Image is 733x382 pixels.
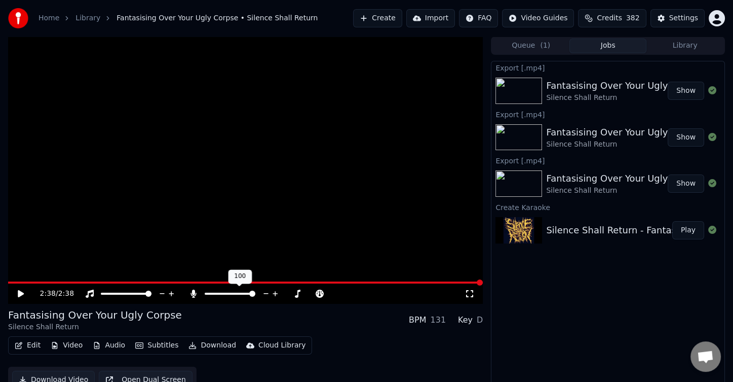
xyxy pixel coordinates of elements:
span: 2:38 [40,289,56,299]
div: Create Karaoke [491,201,724,213]
div: BPM [409,314,426,326]
span: Credits [597,13,622,23]
div: Silence Shall Return [546,93,703,103]
span: 2:38 [58,289,74,299]
button: Subtitles [131,338,182,353]
a: Open chat [690,341,721,372]
div: Export [.mp4] [491,61,724,74]
button: Jobs [569,39,646,53]
button: Settings [650,9,705,27]
button: Queue [492,39,569,53]
span: 382 [626,13,640,23]
button: Video [47,338,87,353]
div: D [477,314,483,326]
div: 100 [228,269,252,284]
div: Silence Shall Return [546,186,703,196]
div: Key [458,314,473,326]
button: Edit [11,338,45,353]
div: / [40,289,64,299]
button: FAQ [459,9,498,27]
div: 131 [430,314,446,326]
div: Settings [669,13,698,23]
div: Fantasising Over Your Ugly Corpse [8,308,182,322]
button: Video Guides [502,9,574,27]
div: Cloud Library [258,340,305,351]
div: Silence Shall Return [8,322,182,332]
button: Audio [89,338,129,353]
button: Show [668,82,704,100]
div: Fantasising Over Your Ugly Corpse [546,171,703,186]
div: Export [.mp4] [491,108,724,120]
div: Fantasising Over Your Ugly Corpse [546,125,703,140]
button: Import [406,9,455,27]
a: Home [38,13,59,23]
button: Show [668,128,704,147]
div: Fantasising Over Your Ugly Corpse [546,79,703,93]
button: Show [668,175,704,193]
a: Library [75,13,100,23]
button: Library [646,39,723,53]
button: Download [184,338,240,353]
button: Credits382 [578,9,646,27]
button: Play [672,221,704,239]
button: Create [353,9,402,27]
span: ( 1 ) [540,41,550,51]
div: Export [.mp4] [491,154,724,166]
span: Fantasising Over Your Ugly Corpse • Silence Shall Return [117,13,318,23]
nav: breadcrumb [38,13,318,23]
img: youka [8,8,28,28]
div: Silence Shall Return [546,140,703,150]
